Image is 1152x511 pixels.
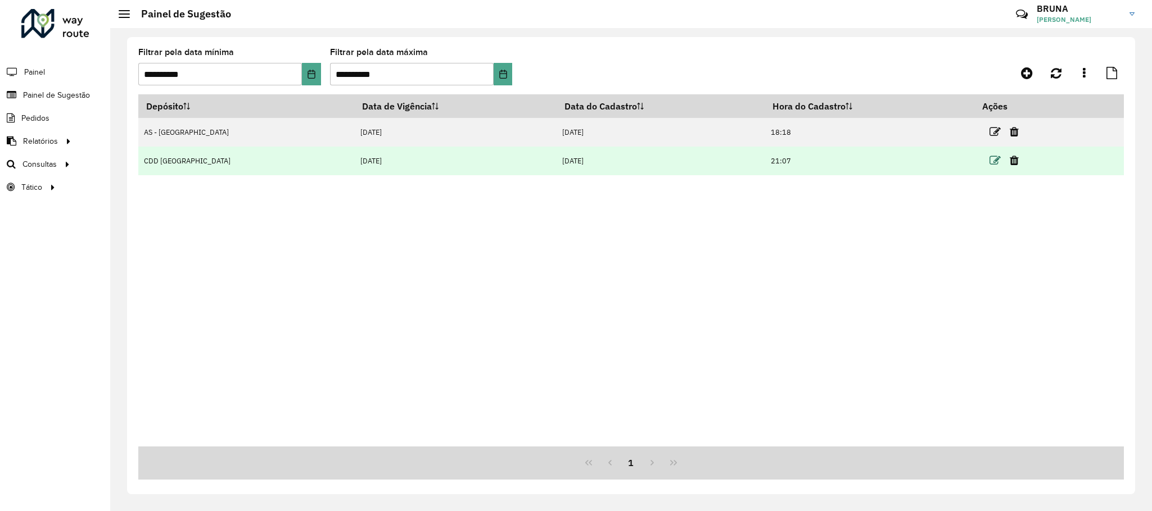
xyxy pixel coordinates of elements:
[138,147,354,175] td: CDD [GEOGRAPHIC_DATA]
[1010,153,1019,168] a: Excluir
[22,158,57,170] span: Consultas
[1037,15,1121,25] span: [PERSON_NAME]
[975,94,1042,118] th: Ações
[354,118,557,147] td: [DATE]
[354,147,557,175] td: [DATE]
[21,181,42,193] span: Tático
[302,63,321,85] button: Choose Date
[330,45,428,59] label: Filtrar pela data máxima
[494,63,513,85] button: Choose Date
[138,45,234,59] label: Filtrar pela data mínima
[765,147,975,175] td: 21:07
[354,94,557,118] th: Data de Vigência
[557,118,765,147] td: [DATE]
[765,118,975,147] td: 18:18
[24,66,45,78] span: Painel
[557,94,765,118] th: Data do Cadastro
[1010,2,1034,26] a: Contato Rápido
[1037,3,1121,14] h3: BRUNA
[765,94,975,118] th: Hora do Cadastro
[138,94,354,118] th: Depósito
[23,89,90,101] span: Painel de Sugestão
[990,124,1001,139] a: Editar
[21,112,49,124] span: Pedidos
[138,118,354,147] td: AS - [GEOGRAPHIC_DATA]
[557,147,765,175] td: [DATE]
[990,153,1001,168] a: Editar
[130,8,231,20] h2: Painel de Sugestão
[23,135,58,147] span: Relatórios
[1010,124,1019,139] a: Excluir
[621,452,642,473] button: 1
